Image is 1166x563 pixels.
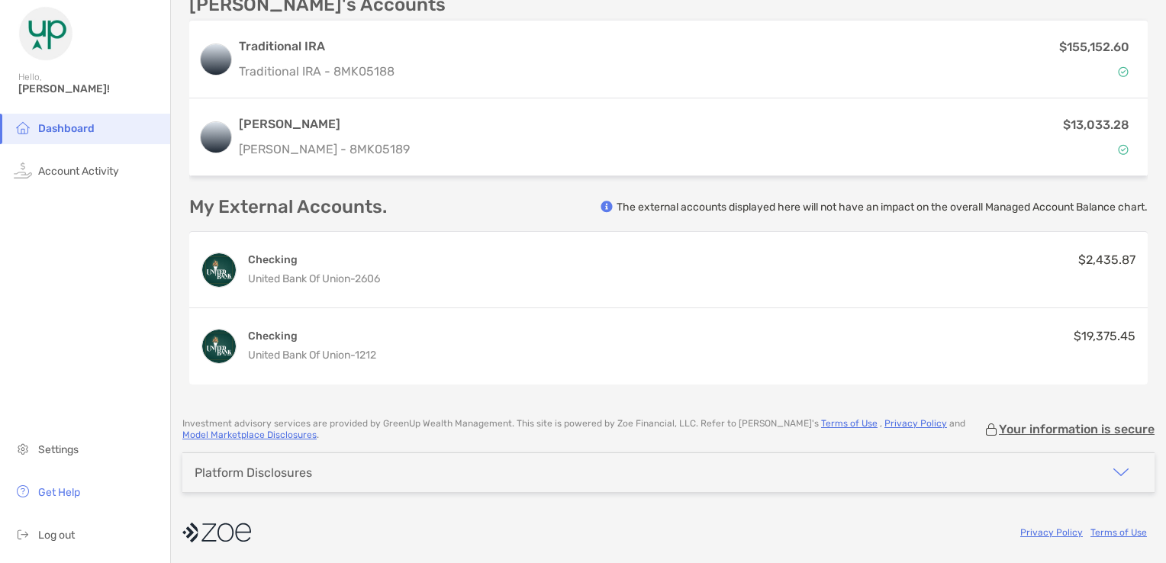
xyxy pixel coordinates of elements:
p: Investment advisory services are provided by GreenUp Wealth Management . This site is powered by ... [182,418,984,441]
span: $2,435.87 [1078,253,1135,267]
span: Account Activity [38,165,119,178]
span: [PERSON_NAME]! [18,82,161,95]
span: Dashboard [38,122,95,135]
p: My External Accounts. [189,198,387,217]
span: United Bank of Union - [248,272,355,285]
h3: Traditional IRA [239,37,395,56]
h4: Checking [248,329,376,343]
img: logo account [201,122,231,153]
img: Zoe Logo [18,6,73,61]
h3: [PERSON_NAME] [239,115,410,134]
img: household icon [14,118,32,137]
span: $19,375.45 [1074,329,1135,343]
img: activity icon [14,161,32,179]
p: Your information is secure [999,422,1155,436]
a: Privacy Policy [884,418,947,429]
p: $155,152.60 [1059,37,1129,56]
h4: Checking [248,253,380,267]
a: Terms of Use [821,418,878,429]
img: logout icon [14,525,32,543]
span: 1212 [355,349,376,362]
div: Platform Disclosures [195,465,312,480]
a: Privacy Policy [1020,527,1083,538]
span: Settings [38,443,79,456]
a: Model Marketplace Disclosures [182,429,317,440]
p: [PERSON_NAME] - 8MK05189 [239,140,410,159]
span: 2606 [355,272,380,285]
img: info [601,201,613,213]
img: icon arrow [1112,463,1130,481]
img: Account Status icon [1118,144,1129,155]
a: Terms of Use [1090,527,1147,538]
span: Get Help [38,486,80,499]
span: Log out [38,529,75,542]
img: Account Status icon [1118,66,1129,77]
p: $13,033.28 [1063,115,1129,134]
img: settings icon [14,439,32,458]
img: Seniority Club [202,330,236,363]
p: Traditional IRA - 8MK05188 [239,62,395,81]
img: Rebel Checking [202,253,236,287]
p: The external accounts displayed here will not have an impact on the overall Managed Account Balan... [617,200,1148,214]
img: get-help icon [14,482,32,500]
img: logo account [201,44,231,75]
span: United Bank of Union - [248,349,355,362]
img: company logo [182,516,251,550]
